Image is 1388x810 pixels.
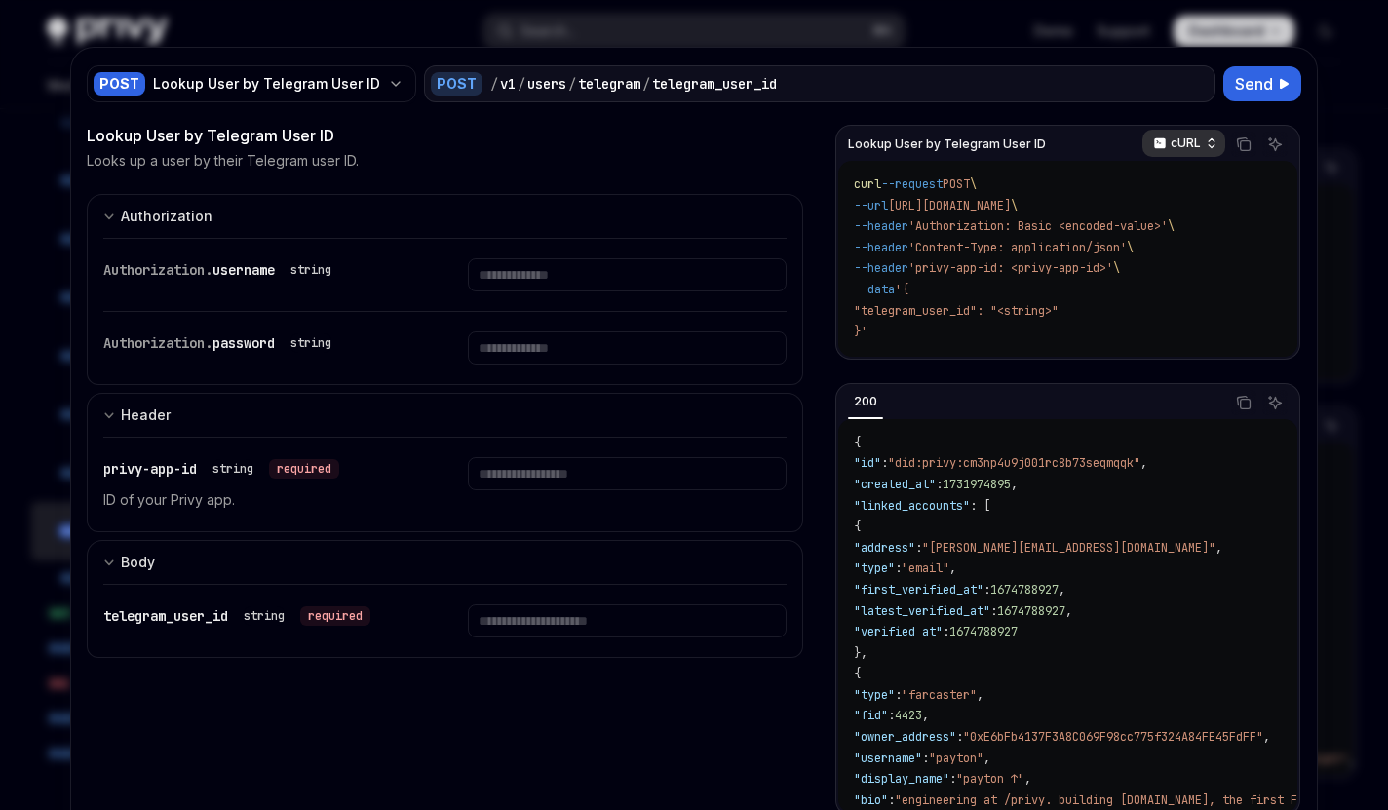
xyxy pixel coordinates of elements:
span: Lookup User by Telegram User ID [848,136,1046,152]
span: 1674788927 [949,624,1018,639]
button: Send [1223,66,1301,101]
div: Header [121,404,171,427]
p: cURL [1171,135,1201,151]
span: "email" [902,560,949,576]
span: "id" [854,455,881,471]
span: }, [854,645,867,661]
span: "created_at" [854,477,936,492]
span: : [990,603,997,619]
span: }' [854,324,867,339]
span: , [1059,582,1065,598]
div: / [642,74,650,94]
span: : [983,582,990,598]
div: privy-app-id [103,457,339,481]
span: "[PERSON_NAME][EMAIL_ADDRESS][DOMAIN_NAME]" [922,540,1215,556]
div: / [568,74,576,94]
span: \ [1113,260,1120,276]
button: Copy the contents from the code block [1231,390,1256,415]
span: , [977,687,983,703]
span: : [936,477,943,492]
button: Copy the contents from the code block [1231,132,1256,157]
button: Ask AI [1262,390,1288,415]
div: / [518,74,525,94]
div: telegram_user_id [652,74,777,94]
span: , [983,751,990,766]
span: { [854,519,861,534]
span: "bio" [854,792,888,808]
span: "address" [854,540,915,556]
input: Enter privy-app-id [468,457,786,490]
span: , [949,560,956,576]
span: : [ [970,498,990,514]
span: "display_name" [854,771,949,787]
span: { [854,666,861,681]
span: "latest_verified_at" [854,603,990,619]
div: Authorization [121,205,212,228]
div: Authorization.password [103,331,339,355]
span: , [1215,540,1222,556]
span: , [922,708,929,723]
span: : [956,729,963,745]
span: password [212,334,275,352]
span: , [1065,603,1072,619]
div: telegram [578,74,640,94]
span: --header [854,218,908,234]
span: --data [854,282,895,297]
div: / [490,74,498,94]
span: : [922,751,929,766]
div: Authorization.username [103,258,339,282]
div: required [300,606,370,626]
button: Expand input section [87,540,803,584]
span: "fid" [854,708,888,723]
span: "0xE6bFb4137F3A8C069F98cc775f324A84FE45FdFF" [963,729,1263,745]
span: : [915,540,922,556]
div: users [527,74,566,94]
span: : [895,687,902,703]
button: Expand input section [87,194,803,238]
span: , [1263,729,1270,745]
span: , [1024,771,1031,787]
div: POST [94,72,145,96]
span: { [854,435,861,450]
span: 1731974895 [943,477,1011,492]
input: Enter username [468,258,786,291]
span: , [1011,477,1018,492]
span: : [888,792,895,808]
span: Send [1235,72,1273,96]
span: 4423 [895,708,922,723]
span: , [1140,455,1147,471]
span: 1674788927 [990,582,1059,598]
span: : [943,624,949,639]
span: "owner_address" [854,729,956,745]
div: 200 [848,390,883,413]
span: "payton ↑" [956,771,1024,787]
span: "type" [854,687,895,703]
p: Looks up a user by their Telegram user ID. [87,151,359,171]
span: "payton" [929,751,983,766]
span: : [888,708,895,723]
button: cURL [1142,128,1225,161]
span: \ [1011,198,1018,213]
span: "did:privy:cm3np4u9j001rc8b73seqmqqk" [888,455,1140,471]
div: Lookup User by Telegram User ID [87,124,803,147]
span: 'Authorization: Basic <encoded-value>' [908,218,1168,234]
span: "linked_accounts" [854,498,970,514]
div: v1 [500,74,516,94]
button: POSTLookup User by Telegram User ID [87,63,416,104]
span: : [895,560,902,576]
span: \ [1127,240,1134,255]
div: Body [121,551,155,574]
button: Expand input section [87,393,803,437]
span: privy-app-id [103,460,197,478]
button: Ask AI [1262,132,1288,157]
span: "username" [854,751,922,766]
input: Enter password [468,331,786,365]
span: \ [970,176,977,192]
span: "first_verified_at" [854,582,983,598]
div: Lookup User by Telegram User ID [153,74,380,94]
span: : [881,455,888,471]
span: --request [881,176,943,192]
span: "type" [854,560,895,576]
span: "telegram_user_id": "<string>" [854,303,1059,319]
span: Authorization. [103,261,212,279]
